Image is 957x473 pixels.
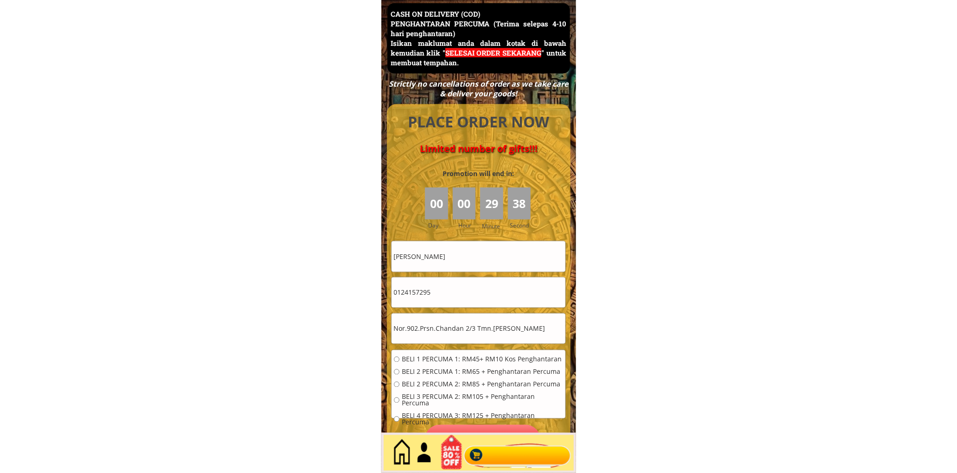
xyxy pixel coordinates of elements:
[428,221,451,230] h3: Day
[458,221,478,230] h3: Hour
[445,48,541,57] span: SELESAI ORDER SEKARANG
[402,369,563,375] span: BELI 2 PERCUMA 1: RM65 + Penghantaran Percuma
[402,356,563,363] span: BELI 1 PERCUMA 1: RM45+ RM10 Kos Penghantaran
[510,221,533,230] h3: Second
[392,241,565,271] input: Nama
[398,143,560,154] h4: Limited number of gifts!!!
[402,394,563,407] span: BELI 3 PERCUMA 2: RM105 + Penghantaran Percuma
[402,381,563,388] span: BELI 2 PERCUMA 2: RM85 + Penghantaran Percuma
[402,413,563,426] span: BELI 4 PERCUMA 3: RM125 + Penghantaran Percuma
[426,169,531,179] h3: Promotion will end in:
[482,222,502,231] h3: Minute
[392,314,565,344] input: Alamat
[425,425,541,456] p: Pesan sekarang
[391,9,566,68] h3: CASH ON DELIVERY (COD) PENGHANTARAN PERCUMA (Terima selepas 4-10 hari penghantaran) Isikan maklum...
[398,112,560,132] h4: PLACE ORDER NOW
[386,79,571,99] div: Strictly no cancellations of order as we take care & deliver your goods!
[392,277,565,308] input: Telefon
